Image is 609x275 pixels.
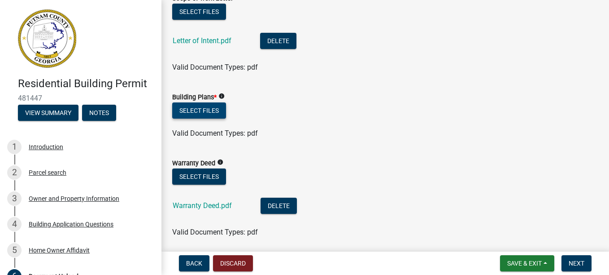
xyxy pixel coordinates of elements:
[260,33,296,49] button: Delete
[29,144,63,150] div: Introduction
[172,228,258,236] span: Valid Document Types: pdf
[7,191,22,206] div: 3
[260,37,296,46] wm-modal-confirm: Delete Document
[29,221,113,227] div: Building Application Questions
[179,255,209,271] button: Back
[18,77,154,90] h4: Residential Building Permit
[261,202,297,211] wm-modal-confirm: Delete Document
[261,198,297,214] button: Delete
[213,255,253,271] button: Discard
[29,195,119,202] div: Owner and Property Information
[172,4,226,20] button: Select files
[7,165,22,180] div: 2
[18,105,78,121] button: View Summary
[18,94,144,102] span: 481447
[7,217,22,231] div: 4
[172,94,217,101] label: Building Plans
[172,169,226,185] button: Select files
[173,201,232,210] a: Warranty Deed.pdf
[500,255,554,271] button: Save & Exit
[172,102,226,119] button: Select files
[7,243,22,257] div: 5
[172,129,258,137] span: Valid Document Types: pdf
[561,255,592,271] button: Next
[7,140,22,154] div: 1
[173,36,231,45] a: Letter of Intent.pdf
[569,260,584,267] span: Next
[507,260,542,267] span: Save & Exit
[29,169,66,176] div: Parcel search
[18,9,76,68] img: Putnam County, Georgia
[172,63,258,71] span: Valid Document Types: pdf
[18,110,78,117] wm-modal-confirm: Summary
[82,105,116,121] button: Notes
[186,260,202,267] span: Back
[172,160,215,167] label: Warranty Deed
[217,159,223,165] i: info
[218,93,225,99] i: info
[29,247,90,253] div: Home Owner Affidavit
[82,110,116,117] wm-modal-confirm: Notes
